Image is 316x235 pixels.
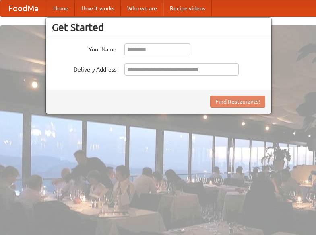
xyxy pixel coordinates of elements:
[121,0,163,16] a: Who we are
[210,96,265,108] button: Find Restaurants!
[47,0,75,16] a: Home
[75,0,121,16] a: How it works
[163,0,212,16] a: Recipe videos
[52,63,116,74] label: Delivery Address
[52,21,265,33] h3: Get Started
[52,43,116,53] label: Your Name
[0,0,47,16] a: FoodMe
